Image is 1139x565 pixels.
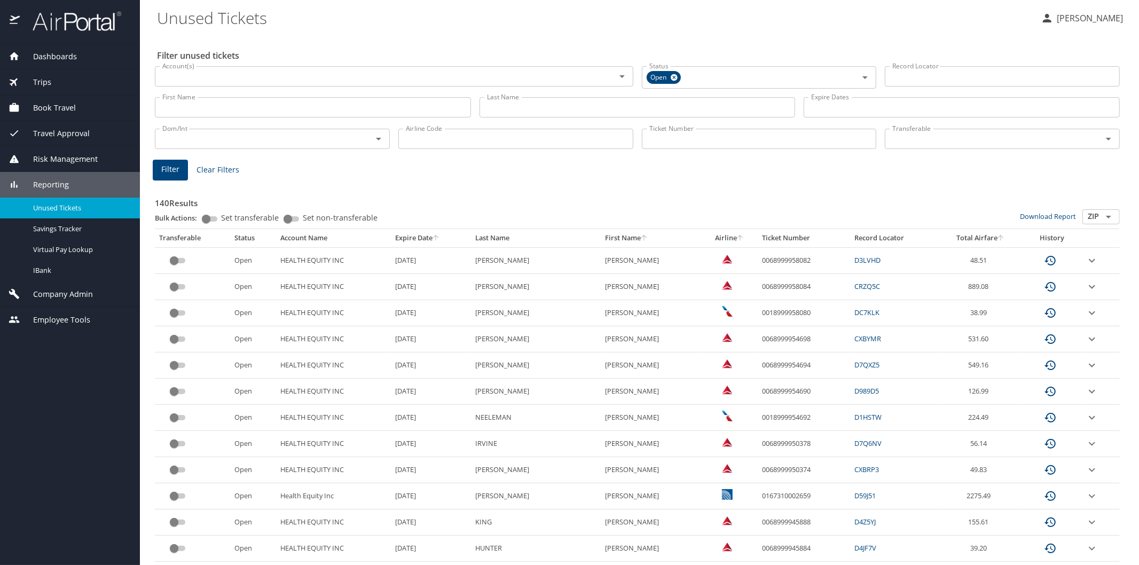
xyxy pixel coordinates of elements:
th: Account Name [276,229,391,247]
span: Dashboards [20,51,77,62]
h2: Filter unused tickets [157,47,1122,64]
span: Open [647,72,673,83]
td: [DATE] [391,300,471,326]
a: D59J51 [854,491,876,500]
a: CXBYMR [854,334,881,343]
button: expand row [1086,254,1098,267]
td: [PERSON_NAME] [471,379,601,405]
th: Record Locator [850,229,938,247]
td: Open [230,247,276,273]
td: [PERSON_NAME] [471,483,601,509]
img: Delta Airlines [722,463,733,474]
td: [DATE] [391,509,471,536]
a: D7QXZ5 [854,360,879,370]
td: IRVINE [471,431,601,457]
td: 0167310002659 [758,483,851,509]
th: Ticket Number [758,229,851,247]
td: [PERSON_NAME] [601,352,701,379]
td: Open [230,536,276,562]
div: Open [647,71,681,84]
td: Health Equity Inc [276,483,391,509]
span: Trips [20,76,51,88]
td: [PERSON_NAME] [601,405,701,431]
button: expand row [1086,385,1098,398]
img: Delta Airlines [722,515,733,526]
td: 889.08 [938,274,1024,300]
img: Delta Airlines [722,254,733,264]
a: D4Z5YJ [854,517,876,527]
th: Status [230,229,276,247]
button: Open [858,70,873,85]
p: Bulk Actions: [155,213,206,223]
a: Download Report [1020,211,1076,221]
th: Total Airfare [938,229,1024,247]
td: Open [230,509,276,536]
td: HEALTH EQUITY INC [276,431,391,457]
img: airportal-logo.png [21,11,121,32]
h1: Unused Tickets [157,1,1032,34]
td: 0068999958082 [758,247,851,273]
h3: 140 Results [155,191,1120,209]
td: 0018999954692 [758,405,851,431]
td: 549.16 [938,352,1024,379]
td: [DATE] [391,405,471,431]
td: 0068999945888 [758,509,851,536]
td: 126.99 [938,379,1024,405]
td: [PERSON_NAME] [601,326,701,352]
button: expand row [1086,516,1098,529]
button: sort [433,235,440,242]
td: [PERSON_NAME] [601,483,701,509]
td: [DATE] [391,326,471,352]
a: CXBRP3 [854,465,879,474]
td: 224.49 [938,405,1024,431]
button: expand row [1086,411,1098,424]
td: HEALTH EQUITY INC [276,379,391,405]
td: [PERSON_NAME] [471,352,601,379]
a: CRZQ5C [854,281,880,291]
a: D7Q6NV [854,438,882,448]
button: expand row [1086,359,1098,372]
img: icon-airportal.png [10,11,21,32]
td: 38.99 [938,300,1024,326]
button: Filter [153,160,188,181]
button: Open [1101,131,1116,146]
td: [DATE] [391,457,471,483]
td: [DATE] [391,379,471,405]
td: HEALTH EQUITY INC [276,405,391,431]
button: expand row [1086,542,1098,555]
span: Book Travel [20,102,76,114]
th: Airline [701,229,758,247]
td: HEALTH EQUITY INC [276,536,391,562]
td: [PERSON_NAME] [471,274,601,300]
td: HEALTH EQUITY INC [276,300,391,326]
td: [PERSON_NAME] [601,300,701,326]
button: sort [641,235,648,242]
a: D4JF7V [854,543,876,553]
td: 155.61 [938,509,1024,536]
td: 0068999945884 [758,536,851,562]
th: Expire Date [391,229,471,247]
span: IBank [33,265,127,276]
td: 0018999958080 [758,300,851,326]
a: D1HSTW [854,412,882,422]
span: Company Admin [20,288,93,300]
td: [DATE] [391,483,471,509]
td: [PERSON_NAME] [471,326,601,352]
td: HEALTH EQUITY INC [276,509,391,536]
img: Delta Airlines [722,542,733,552]
span: Employee Tools [20,314,90,326]
td: 0068999954698 [758,326,851,352]
td: [PERSON_NAME] [601,431,701,457]
td: Open [230,352,276,379]
span: Reporting [20,179,69,191]
button: expand row [1086,464,1098,476]
button: Clear Filters [192,160,243,180]
a: D3LVHD [854,255,881,265]
td: NEELEMAN [471,405,601,431]
td: [PERSON_NAME] [471,247,601,273]
td: HEALTH EQUITY INC [276,457,391,483]
img: Delta Airlines [722,437,733,448]
td: [PERSON_NAME] [471,300,601,326]
span: Travel Approval [20,128,90,139]
td: 48.51 [938,247,1024,273]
